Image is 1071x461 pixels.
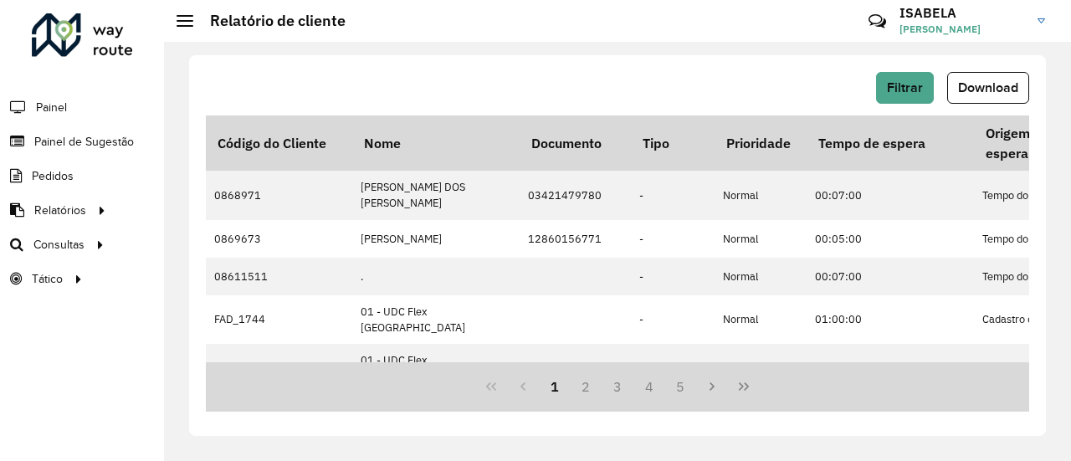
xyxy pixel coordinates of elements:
span: Painel [36,99,67,116]
td: [PERSON_NAME] [352,220,520,258]
td: Normal [715,220,807,258]
button: Filtrar [876,72,934,104]
button: Download [947,72,1029,104]
td: - [631,171,715,219]
span: [PERSON_NAME] [899,22,1025,37]
th: Tempo de espera [807,115,974,171]
td: 00:05:00 [807,220,974,258]
td: [PERSON_NAME] DOS [PERSON_NAME] [352,171,520,219]
button: 5 [665,371,697,402]
td: 0868971 [206,171,352,219]
span: Download [958,80,1018,95]
h2: Relatório de cliente [193,12,346,30]
th: Nome [352,115,520,171]
td: 12860156771 [520,220,631,258]
button: Next Page [696,371,728,402]
th: Tipo [631,115,715,171]
span: Tático [32,270,63,288]
th: Documento [520,115,631,171]
span: Relatórios [34,202,86,219]
span: Filtrar [887,80,923,95]
td: Normal [715,171,807,219]
span: Painel de Sugestão [34,133,134,151]
span: Pedidos [32,167,74,185]
td: Normal [715,295,807,344]
td: Normal [715,344,807,392]
th: Código do Cliente [206,115,352,171]
button: 4 [633,371,665,402]
td: Normal [715,258,807,295]
th: Prioridade [715,115,807,171]
td: . [352,258,520,295]
span: Consultas [33,236,85,254]
td: - [631,344,715,392]
td: 00:07:00 [807,171,974,219]
td: 01:00:00 [807,344,974,392]
td: 03421479780 [520,171,631,219]
td: - [631,220,715,258]
td: 0869673 [206,220,352,258]
td: - [631,295,715,344]
button: 2 [570,371,602,402]
a: Contato Rápido [859,3,895,39]
h3: ISABELA [899,5,1025,21]
td: FAD_1914 [206,344,352,392]
td: 01 - UDC Flex [GEOGRAPHIC_DATA] [352,295,520,344]
button: 3 [602,371,633,402]
button: 1 [539,371,571,402]
td: - [631,258,715,295]
td: 08611511 [206,258,352,295]
button: Last Page [728,371,760,402]
td: FAD_1744 [206,295,352,344]
td: 01:00:00 [807,295,974,344]
td: 00:07:00 [807,258,974,295]
td: 01 - UDC Flex [GEOGRAPHIC_DATA] [352,344,520,392]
